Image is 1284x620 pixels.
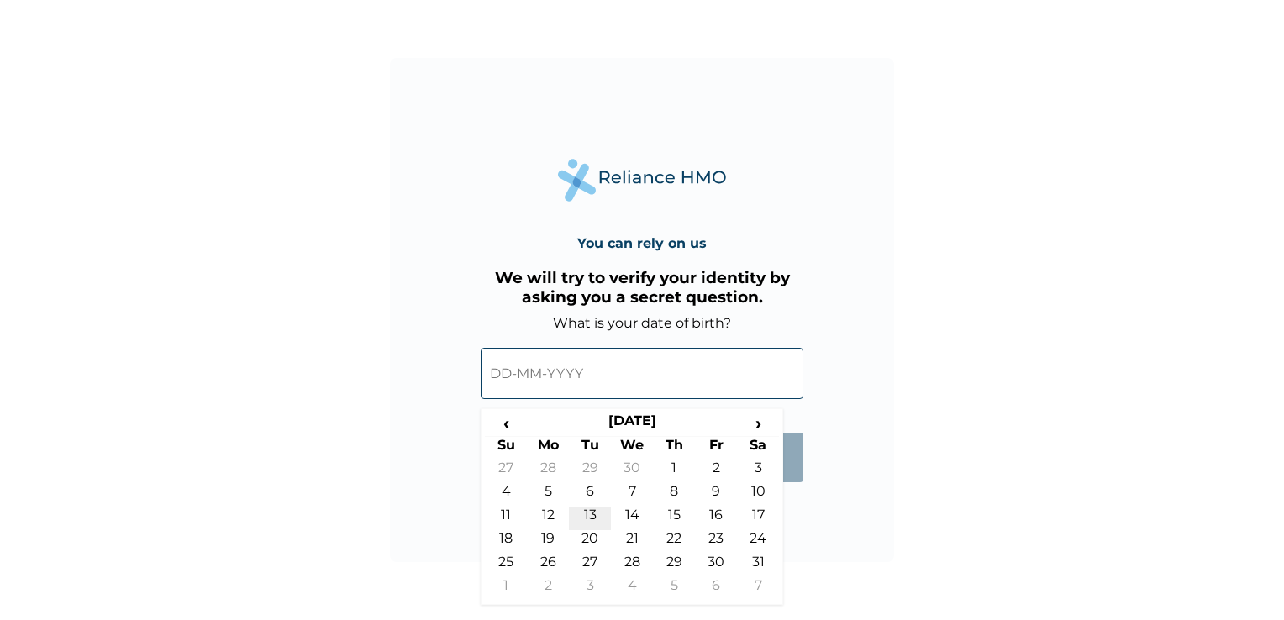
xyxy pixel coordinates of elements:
[485,577,527,601] td: 1
[653,577,695,601] td: 5
[737,412,779,433] span: ›
[653,460,695,483] td: 1
[611,483,653,507] td: 7
[695,460,737,483] td: 2
[611,507,653,530] td: 14
[737,530,779,554] td: 24
[653,436,695,460] th: Th
[577,235,707,251] h4: You can rely on us
[611,577,653,601] td: 4
[695,436,737,460] th: Fr
[653,507,695,530] td: 15
[485,483,527,507] td: 4
[695,507,737,530] td: 16
[737,460,779,483] td: 3
[695,530,737,554] td: 23
[695,554,737,577] td: 30
[485,460,527,483] td: 27
[569,507,611,530] td: 13
[558,159,726,202] img: Reliance Health's Logo
[485,436,527,460] th: Su
[611,436,653,460] th: We
[737,554,779,577] td: 31
[527,507,569,530] td: 12
[695,577,737,601] td: 6
[527,554,569,577] td: 26
[485,554,527,577] td: 25
[695,483,737,507] td: 9
[611,530,653,554] td: 21
[653,483,695,507] td: 8
[653,554,695,577] td: 29
[737,436,779,460] th: Sa
[527,483,569,507] td: 5
[569,530,611,554] td: 20
[553,315,731,331] label: What is your date of birth?
[481,348,803,399] input: DD-MM-YYYY
[737,483,779,507] td: 10
[737,577,779,601] td: 7
[737,507,779,530] td: 17
[653,530,695,554] td: 22
[485,530,527,554] td: 18
[611,460,653,483] td: 30
[527,577,569,601] td: 2
[569,483,611,507] td: 6
[569,577,611,601] td: 3
[569,554,611,577] td: 27
[569,460,611,483] td: 29
[527,460,569,483] td: 28
[481,268,803,307] h3: We will try to verify your identity by asking you a secret question.
[485,507,527,530] td: 11
[485,412,527,433] span: ‹
[527,412,737,436] th: [DATE]
[611,554,653,577] td: 28
[569,436,611,460] th: Tu
[527,530,569,554] td: 19
[527,436,569,460] th: Mo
